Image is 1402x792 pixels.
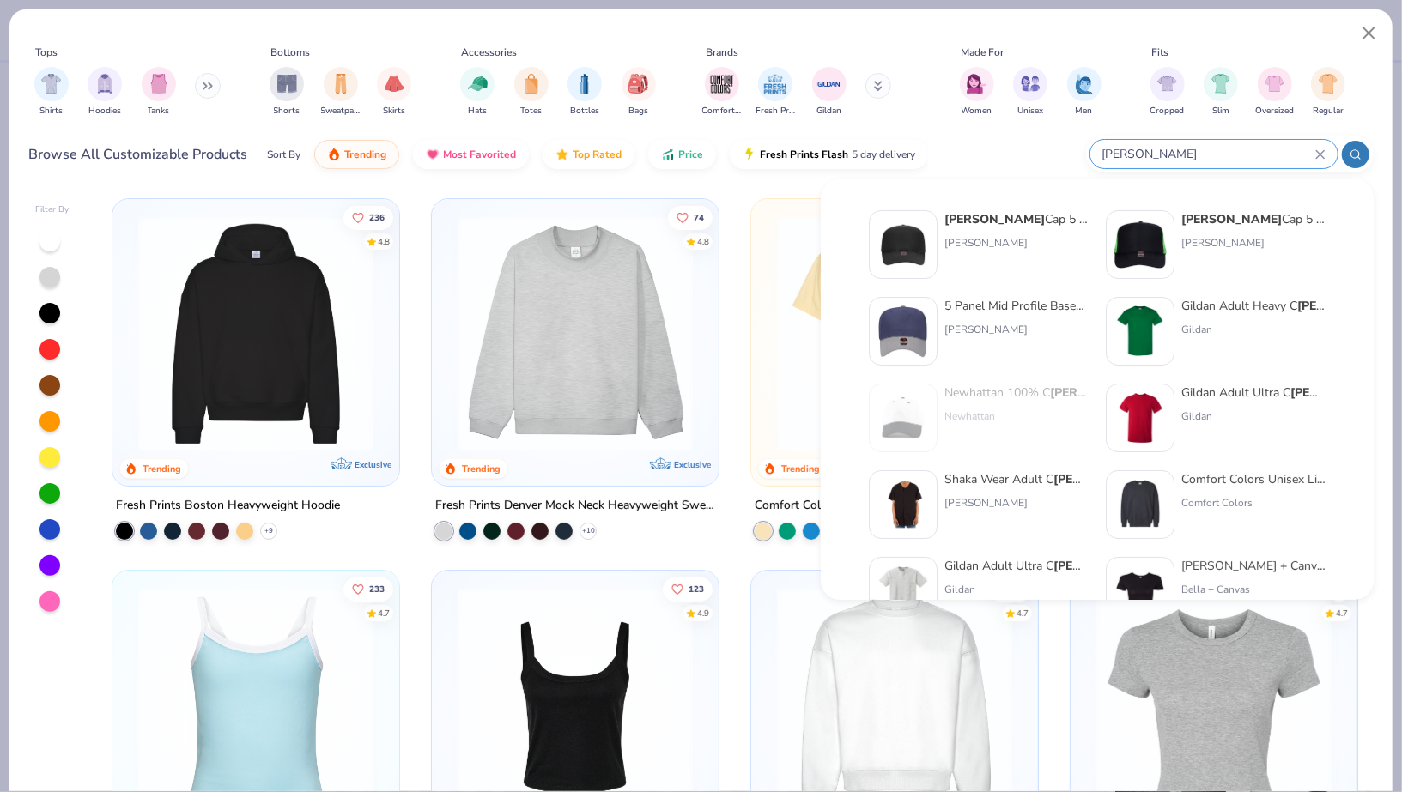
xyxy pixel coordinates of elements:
[567,67,602,118] div: filter for Bottles
[1114,391,1167,444] img: 3c1a081b-6ca8-4a00-a3b6-7ee979c43c2b
[1181,582,1326,597] div: Bella + Canvas
[321,67,361,118] button: filter button
[449,216,701,451] img: f5d85501-0dbb-4ee4-b115-c08fa3845d83
[877,478,930,531] img: d2496d05-3942-4f46-b545-f2022e302f7b
[321,67,361,118] div: filter for Sweatpants
[944,408,1089,424] div: Newhattan
[274,105,300,118] span: Shorts
[730,140,928,169] button: Fresh Prints Flash5 day delivery
[321,105,361,118] span: Sweatpants
[573,148,622,161] span: Top Rated
[1181,297,1326,315] div: Gildan Adult Heavy C n T-Shirt
[1181,211,1282,227] strong: [PERSON_NAME]
[35,45,58,60] div: Tops
[1114,218,1167,271] img: 03eab217-719c-4b32-96b9-b0691a79c4aa
[696,235,708,248] div: 4.8
[702,105,742,118] span: Comfort Colors
[468,105,487,118] span: Hats
[648,140,716,169] button: Price
[88,105,121,118] span: Hoodies
[277,74,297,94] img: Shorts Image
[944,211,1045,227] strong: [PERSON_NAME]
[270,67,304,118] div: filter for Shorts
[743,148,756,161] img: flash.gif
[688,584,703,593] span: 123
[271,45,311,60] div: Bottoms
[1114,305,1167,358] img: db319196-8705-402d-8b46-62aaa07ed94f
[944,495,1089,511] div: [PERSON_NAME]
[1313,105,1344,118] span: Regular
[267,147,300,162] div: Sort By
[1319,74,1338,94] img: Regular Image
[944,322,1089,337] div: [PERSON_NAME]
[443,148,516,161] span: Most Favorited
[667,205,712,229] button: Like
[270,67,304,118] button: filter button
[1151,45,1168,60] div: Fits
[1067,67,1102,118] div: filter for Men
[944,557,1089,575] div: Gildan Adult Ultra C n 6 Oz. Pocket T-Shirt
[812,67,847,118] div: filter for Gildan
[674,459,711,470] span: Exclusive
[1016,607,1028,620] div: 4.7
[693,213,703,221] span: 74
[706,45,738,60] div: Brands
[1021,74,1041,94] img: Unisex Image
[662,577,712,601] button: Like
[1204,67,1238,118] button: filter button
[1181,495,1326,511] div: Comfort Colors
[1181,408,1326,424] div: Gildan
[1353,17,1386,50] button: Close
[1101,144,1315,164] input: Try "T-Shirt"
[116,495,340,517] div: Fresh Prints Boston Heavyweight Hoodie
[426,148,440,161] img: most_fav.gif
[331,74,350,94] img: Sweatpants Image
[944,384,1089,402] div: Newhattan 100% C n Stone Washed Cap
[756,105,795,118] span: Fresh Prints
[88,67,122,118] button: filter button
[35,203,70,216] div: Filter By
[1311,67,1345,118] div: filter for Regular
[877,391,930,444] img: d77f1ec2-bb90-48d6-8f7f-dc067ae8652d
[944,235,1089,251] div: [PERSON_NAME]
[41,74,61,94] img: Shirts Image
[1290,384,1391,401] strong: [PERSON_NAME]
[368,213,384,221] span: 236
[1255,67,1294,118] div: filter for Oversized
[1067,67,1102,118] button: filter button
[1211,74,1230,94] img: Slim Image
[622,67,656,118] div: filter for Bags
[877,565,930,618] img: 77eabb68-d7c7-41c9-adcb-b25d48f707fa
[1053,471,1154,487] strong: [PERSON_NAME]
[944,470,1089,488] div: Shaka Wear Adult C n Baseball [GEOGRAPHIC_DATA]
[768,216,1021,451] img: 029b8af0-80e6-406f-9fdc-fdf898547912
[1204,67,1238,118] div: filter for Slim
[760,148,848,161] span: Fresh Prints Flash
[142,67,176,118] div: filter for Tanks
[95,74,114,94] img: Hoodies Image
[368,584,384,593] span: 233
[1017,105,1043,118] span: Unisex
[1114,565,1167,618] img: cdc8e803-10e2-4d02-afb6-6b9e0f671292
[702,67,742,118] button: filter button
[264,526,273,536] span: + 9
[960,67,994,118] div: filter for Women
[522,74,541,94] img: Totes Image
[1050,384,1150,401] strong: [PERSON_NAME]
[1181,384,1326,402] div: Gildan Adult Ultra C n 6 Oz. T-Shirt
[1076,105,1093,118] span: Men
[567,67,602,118] button: filter button
[1255,105,1294,118] span: Oversized
[377,235,389,248] div: 4.8
[377,607,389,620] div: 4.7
[1326,577,1350,601] button: Like
[39,105,63,118] span: Shirts
[514,67,549,118] button: filter button
[678,148,703,161] span: Price
[29,144,248,165] div: Browse All Customizable Products
[1255,67,1294,118] button: filter button
[622,67,656,118] button: filter button
[377,67,411,118] button: filter button
[383,105,405,118] span: Skirts
[1181,210,1326,228] div: Cap 5 Panel High Crown Mesh Back Trucker Hat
